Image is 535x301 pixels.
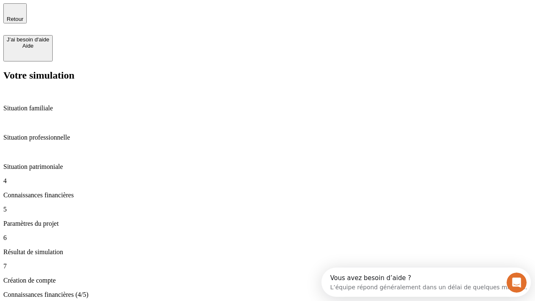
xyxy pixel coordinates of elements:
[3,277,532,284] p: Création de compte
[3,134,532,141] p: Situation professionnelle
[3,3,27,23] button: Retour
[3,206,532,213] p: 5
[7,36,49,43] div: J’ai besoin d'aide
[3,234,532,242] p: 6
[3,35,53,61] button: J’ai besoin d'aideAide
[7,43,49,49] div: Aide
[3,220,532,227] p: Paramètres du projet
[507,273,527,293] iframe: Intercom live chat
[9,14,206,23] div: L’équipe répond généralement dans un délai de quelques minutes.
[3,248,532,256] p: Résultat de simulation
[3,291,532,298] p: Connaissances financières (4/5)
[3,70,532,81] h2: Votre simulation
[3,177,532,185] p: 4
[3,263,532,270] p: 7
[321,268,531,297] iframe: Intercom live chat discovery launcher
[7,16,23,22] span: Retour
[3,3,230,26] div: Ouvrir le Messenger Intercom
[3,105,532,112] p: Situation familiale
[3,163,532,171] p: Situation patrimoniale
[3,191,532,199] p: Connaissances financières
[9,7,206,14] div: Vous avez besoin d’aide ?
